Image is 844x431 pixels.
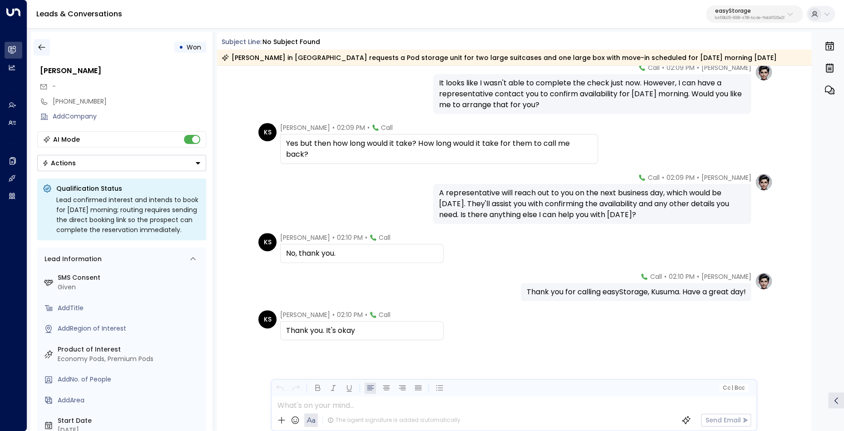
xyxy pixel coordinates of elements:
[719,384,748,392] button: Cc|Bcc
[701,63,751,72] span: [PERSON_NAME]
[701,173,751,182] span: [PERSON_NAME]
[696,173,699,182] span: •
[58,375,202,384] div: AddNo. of People
[337,123,365,132] span: 02:09 PM
[337,233,363,242] span: 02:10 PM
[41,254,102,264] div: Lead Information
[222,53,777,62] div: [PERSON_NAME] in [GEOGRAPHIC_DATA] requests a Pod storage unit for two large suitcases and one la...
[365,233,367,242] span: •
[661,63,664,72] span: •
[755,272,773,290] img: profile-logo.png
[58,345,202,354] label: Product of Interest
[723,385,745,391] span: Cc Bcc
[379,233,390,242] span: Call
[52,82,56,91] span: -
[36,9,122,19] a: Leads & Conversations
[526,287,745,297] div: Thank you for calling easyStorage, Kusuma. Have a great day!
[286,325,438,336] div: Thank you. It's okay
[286,138,592,160] div: Yes but then how long would it take? How long would it take for them to call me back?
[280,310,330,319] span: [PERSON_NAME]
[439,78,745,110] div: It looks like I wasn't able to complete the check just now. However, I can have a representative ...
[647,173,659,182] span: Call
[715,16,785,20] p: b4f09b35-6698-4786-bcde-ffeb9f535e2f
[666,63,694,72] span: 02:09 PM
[755,173,773,191] img: profile-logo.png
[280,233,330,242] span: [PERSON_NAME]
[666,173,694,182] span: 02:09 PM
[258,233,276,251] div: KS
[40,65,206,76] div: [PERSON_NAME]
[262,37,320,47] div: No subject found
[715,8,785,14] p: easyStorage
[439,188,745,220] div: A representative will reach out to you on the next business day, which would be [DATE]. They'll a...
[58,303,202,313] div: AddTitle
[661,173,664,182] span: •
[367,123,370,132] span: •
[58,396,202,405] div: AddArea
[365,310,367,319] span: •
[187,43,201,52] span: Won
[327,416,460,424] div: The agent signature is added automatically
[58,324,202,333] div: AddRegion of Interest
[274,382,286,394] button: Undo
[258,310,276,328] div: KS
[53,97,206,106] div: [PHONE_NUMBER]
[58,282,202,292] div: Given
[701,272,751,281] span: [PERSON_NAME]
[53,135,80,144] div: AI Mode
[58,273,202,282] label: SMS Consent
[650,272,661,281] span: Call
[668,272,694,281] span: 02:10 PM
[286,248,438,259] div: No, thank you.
[664,272,666,281] span: •
[42,159,76,167] div: Actions
[379,310,390,319] span: Call
[53,112,206,121] div: AddCompany
[332,233,335,242] span: •
[222,37,262,46] span: Subject Line:
[332,310,335,319] span: •
[37,155,206,171] button: Actions
[58,416,202,426] label: Start Date
[258,123,276,141] div: KS
[337,310,363,319] span: 02:10 PM
[755,63,773,81] img: profile-logo.png
[731,385,733,391] span: |
[37,155,206,171] div: Button group with a nested menu
[56,195,201,235] div: Lead confirmed interest and intends to book for [DATE] morning; routing requires sending the dire...
[647,63,659,72] span: Call
[696,63,699,72] span: •
[332,123,335,132] span: •
[179,39,183,55] div: •
[280,123,330,132] span: [PERSON_NAME]
[706,5,803,23] button: easyStorageb4f09b35-6698-4786-bcde-ffeb9f535e2f
[290,382,301,394] button: Redo
[56,184,201,193] p: Qualification Status
[58,354,202,364] div: Economy Pods, Premium Pods
[381,123,393,132] span: Call
[696,272,699,281] span: •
